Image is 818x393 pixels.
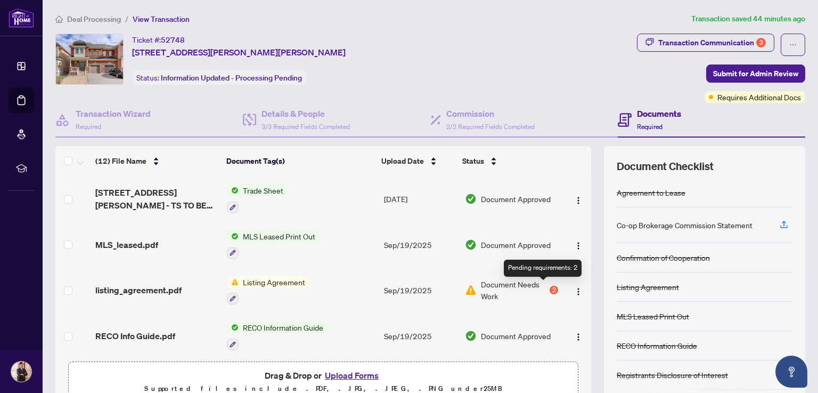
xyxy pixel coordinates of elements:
[381,155,424,167] span: Upload Date
[574,242,583,250] img: Logo
[789,41,797,49] span: ellipsis
[775,356,807,388] button: Open asap
[637,123,662,131] span: Required
[465,193,477,205] img: Document Status
[67,14,121,24] span: Deal Processing
[446,107,535,120] h4: Commission
[227,230,320,259] button: Status IconMLS Leased Print Out
[133,14,190,24] span: View Transaction
[11,362,31,382] img: Profile Icon
[465,330,477,342] img: Document Status
[380,176,461,222] td: [DATE]
[380,268,461,314] td: Sep/19/2025
[56,34,123,84] img: IMG-N12386666_1.jpg
[95,238,158,251] span: MLS_leased.pdf
[570,190,587,207] button: Logo
[380,222,461,268] td: Sep/19/2025
[227,230,239,242] img: Status Icon
[261,107,350,120] h4: Details & People
[658,34,766,51] div: Transaction Communication
[132,70,306,85] div: Status:
[504,260,582,277] div: Pending requirements: 2
[132,34,185,46] div: Ticket #:
[617,187,685,198] div: Agreement to Lease
[55,15,63,23] span: home
[458,146,559,176] th: Status
[446,123,535,131] span: 2/2 Required Fields Completed
[227,185,288,213] button: Status IconTrade Sheet
[377,146,458,176] th: Upload Date
[465,284,477,296] img: Document Status
[691,13,805,25] article: Transaction saved 44 minutes ago
[95,155,146,167] span: (12) File Name
[227,276,239,288] img: Status Icon
[9,8,34,28] img: logo
[706,65,805,83] button: Submit for Admin Review
[574,333,583,341] img: Logo
[239,230,320,242] span: MLS Leased Print Out
[161,73,302,83] span: Information Updated - Processing Pending
[95,330,175,342] span: RECO Info Guide.pdf
[95,186,218,212] span: [STREET_ADDRESS][PERSON_NAME] - TS TO BE REVIEWED.pdf
[574,287,583,296] img: Logo
[261,123,350,131] span: 3/3 Required Fields Completed
[570,282,587,299] button: Logo
[481,330,551,342] span: Document Approved
[91,146,222,176] th: (12) File Name
[574,196,583,205] img: Logo
[239,322,328,333] span: RECO Information Guide
[465,239,477,251] img: Document Status
[239,185,288,196] span: Trade Sheet
[227,322,239,333] img: Status Icon
[481,278,547,302] span: Document Needs Work
[550,286,558,294] div: 2
[637,34,774,52] button: Transaction Communication3
[95,284,182,296] span: listing_agreement.pdf
[227,276,309,305] button: Status IconListing Agreement
[617,252,710,263] div: Confirmation of Cooperation
[570,327,587,344] button: Logo
[222,146,377,176] th: Document Tag(s)
[227,185,239,196] img: Status Icon
[227,322,328,350] button: Status IconRECO Information Guide
[637,107,681,120] h4: Documents
[481,193,551,205] span: Document Approved
[481,239,551,251] span: Document Approved
[756,38,766,47] div: 3
[717,91,801,103] span: Requires Additional Docs
[617,369,728,381] div: Registrants Disclosure of Interest
[76,123,101,131] span: Required
[713,65,798,82] span: Submit for Admin Review
[617,310,689,322] div: MLS Leased Print Out
[132,46,346,59] span: [STREET_ADDRESS][PERSON_NAME][PERSON_NAME]
[265,368,382,382] span: Drag & Drop or
[239,276,309,288] span: Listing Agreement
[322,368,382,382] button: Upload Forms
[617,219,752,231] div: Co-op Brokerage Commission Statement
[462,155,484,167] span: Status
[617,340,697,351] div: RECO Information Guide
[161,35,185,45] span: 52748
[617,159,714,174] span: Document Checklist
[617,281,679,293] div: Listing Agreement
[76,107,151,120] h4: Transaction Wizard
[570,236,587,253] button: Logo
[380,313,461,359] td: Sep/19/2025
[125,13,128,25] li: /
